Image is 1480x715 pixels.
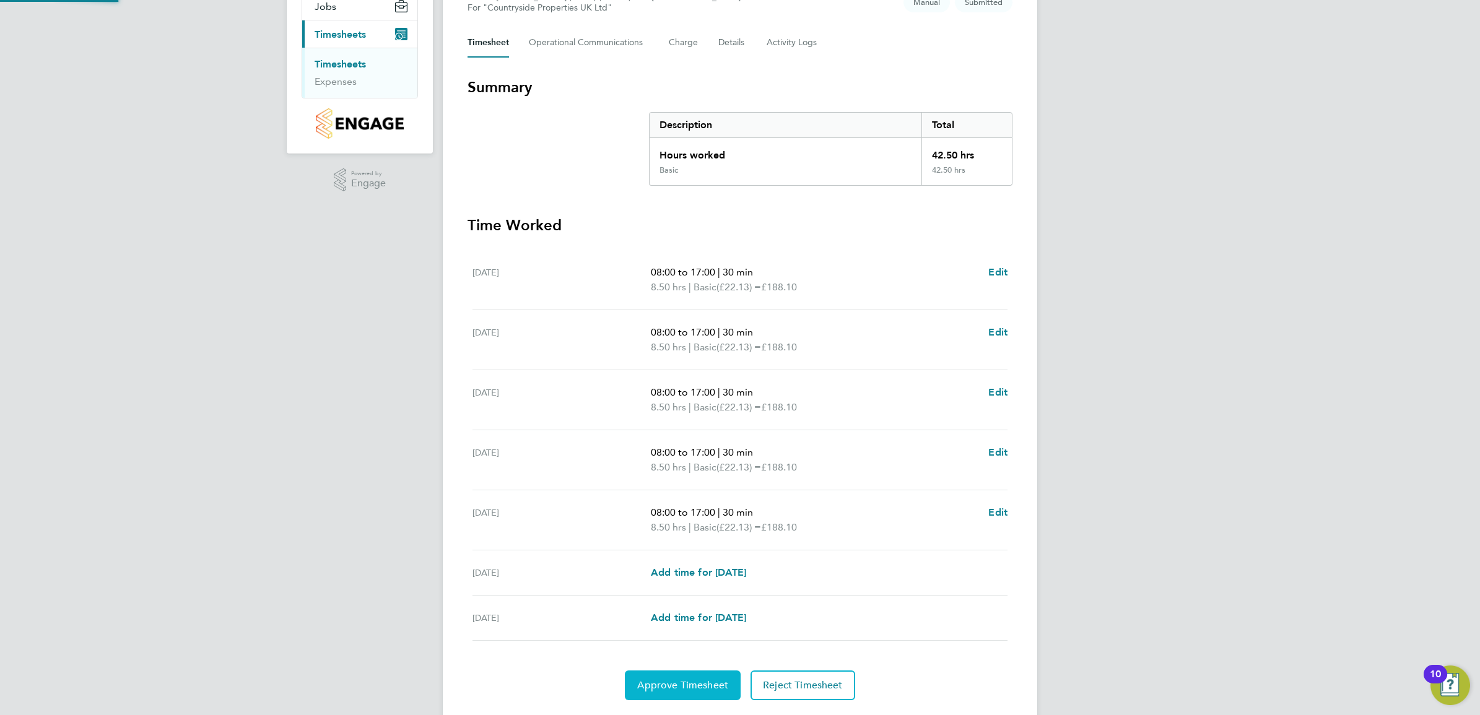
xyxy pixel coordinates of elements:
[315,28,366,40] span: Timesheets
[988,326,1008,338] span: Edit
[689,341,691,353] span: |
[718,506,720,518] span: |
[650,138,921,165] div: Hours worked
[529,28,649,58] button: Operational Communications
[716,281,761,293] span: (£22.13) =
[472,610,651,625] div: [DATE]
[669,28,699,58] button: Charge
[716,461,761,473] span: (£22.13) =
[651,506,715,518] span: 08:00 to 17:00
[651,566,746,578] span: Add time for [DATE]
[689,281,691,293] span: |
[761,281,797,293] span: £188.10
[651,446,715,458] span: 08:00 to 17:00
[761,401,797,413] span: £188.10
[651,401,686,413] span: 8.50 hrs
[988,505,1008,520] a: Edit
[689,521,691,533] span: |
[315,58,366,70] a: Timesheets
[988,325,1008,340] a: Edit
[472,445,651,475] div: [DATE]
[751,670,855,700] button: Reject Timesheet
[472,325,651,355] div: [DATE]
[468,28,509,58] button: Timesheet
[718,386,720,398] span: |
[472,565,651,580] div: [DATE]
[694,280,716,295] span: Basic
[315,76,357,87] a: Expenses
[921,138,1012,165] div: 42.50 hrs
[651,565,746,580] a: Add time for [DATE]
[761,341,797,353] span: £188.10
[767,28,819,58] button: Activity Logs
[649,112,1012,186] div: Summary
[472,385,651,415] div: [DATE]
[334,168,386,192] a: Powered byEngage
[651,341,686,353] span: 8.50 hrs
[351,178,386,189] span: Engage
[315,1,336,12] span: Jobs
[468,77,1012,700] section: Timesheet
[716,521,761,533] span: (£22.13) =
[921,113,1012,137] div: Total
[651,610,746,625] a: Add time for [DATE]
[988,266,1008,278] span: Edit
[659,165,678,175] div: Basic
[650,113,921,137] div: Description
[302,108,418,139] a: Go to home page
[472,505,651,535] div: [DATE]
[651,461,686,473] span: 8.50 hrs
[718,28,747,58] button: Details
[689,461,691,473] span: |
[651,266,715,278] span: 08:00 to 17:00
[988,386,1008,398] span: Edit
[716,341,761,353] span: (£22.13) =
[651,612,746,623] span: Add time for [DATE]
[302,20,417,48] button: Timesheets
[302,48,417,98] div: Timesheets
[988,385,1008,400] a: Edit
[988,445,1008,460] a: Edit
[694,340,716,355] span: Basic
[694,400,716,415] span: Basic
[1430,674,1441,690] div: 10
[651,521,686,533] span: 8.50 hrs
[1430,665,1470,705] button: Open Resource Center, 10 new notifications
[718,446,720,458] span: |
[651,326,715,338] span: 08:00 to 17:00
[351,168,386,179] span: Powered by
[716,401,761,413] span: (£22.13) =
[468,77,1012,97] h3: Summary
[625,670,741,700] button: Approve Timesheet
[723,446,753,458] span: 30 min
[689,401,691,413] span: |
[723,506,753,518] span: 30 min
[718,266,720,278] span: |
[694,460,716,475] span: Basic
[723,266,753,278] span: 30 min
[468,215,1012,235] h3: Time Worked
[472,265,651,295] div: [DATE]
[723,386,753,398] span: 30 min
[921,165,1012,185] div: 42.50 hrs
[761,461,797,473] span: £188.10
[694,520,716,535] span: Basic
[988,446,1008,458] span: Edit
[651,386,715,398] span: 08:00 to 17:00
[468,2,745,13] div: For "Countryside Properties UK Ltd"
[723,326,753,338] span: 30 min
[761,521,797,533] span: £188.10
[651,281,686,293] span: 8.50 hrs
[637,679,728,691] span: Approve Timesheet
[316,108,403,139] img: countryside-properties-logo-retina.png
[763,679,843,691] span: Reject Timesheet
[718,326,720,338] span: |
[988,506,1008,518] span: Edit
[988,265,1008,280] a: Edit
